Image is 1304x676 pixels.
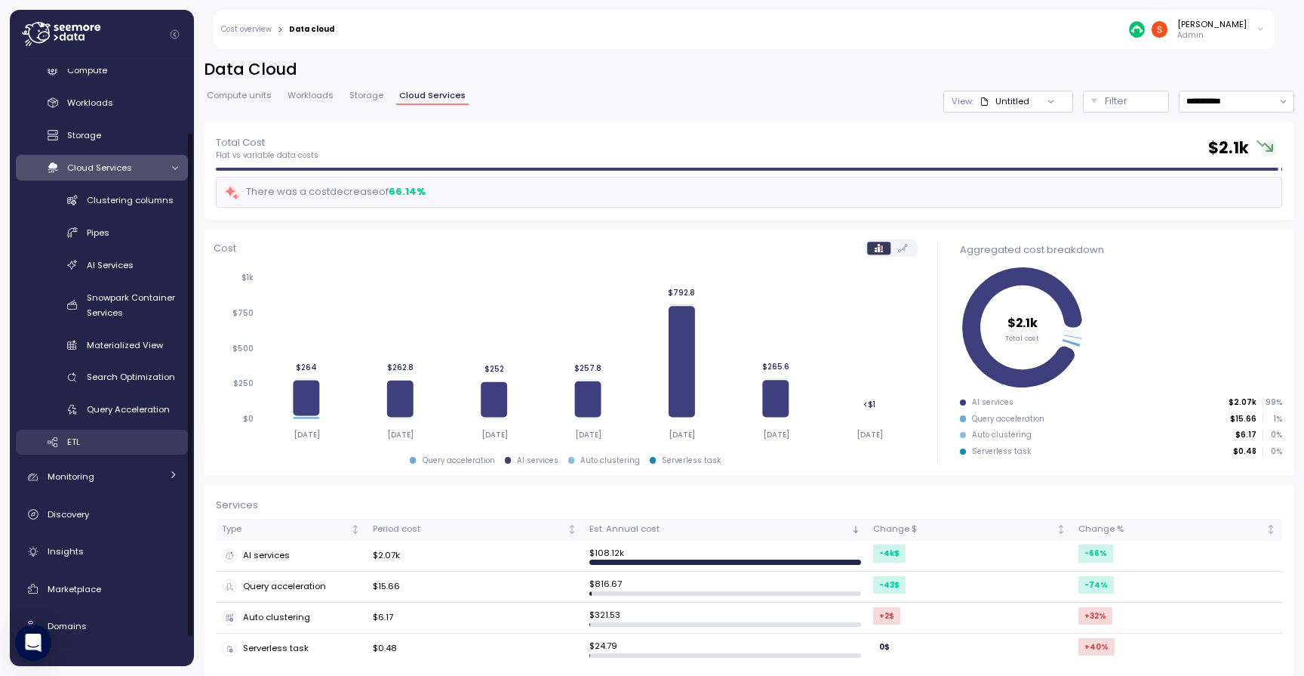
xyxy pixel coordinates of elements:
[16,220,188,245] a: Pipes
[1263,414,1281,424] p: 1 %
[216,150,318,161] p: Flat vs variable data costs
[1152,21,1167,37] img: ACg8ocJH22y-DpvAF6cddRsL0Z3wsv7dltIYulw3az9H2rwQOLimzQ=s96-c
[16,462,188,492] a: Monitoring
[1263,397,1281,408] p: 99 %
[16,332,188,357] a: Materialized View
[1233,446,1256,457] p: $0.48
[567,524,577,535] div: Not sorted
[16,252,188,277] a: AI Services
[580,455,640,466] div: Auto clustering
[873,545,906,562] div: -4k $
[389,184,426,199] div: 66.14 %
[857,430,883,440] tspan: [DATE]
[575,430,601,440] tspan: [DATE]
[873,576,906,594] div: -43 $
[67,162,132,174] span: Cloud Services
[289,26,334,33] div: Data cloud
[241,273,254,283] tspan: $1k
[222,641,361,656] div: Serverless task
[204,59,1294,81] h2: Data Cloud
[399,91,466,100] span: Cloud Services
[762,430,789,440] tspan: [DATE]
[216,135,318,150] p: Total Cost
[87,227,109,239] span: Pipes
[1078,607,1112,625] div: +32 %
[243,414,254,424] tspan: $0
[222,579,361,594] div: Query acceleration
[16,91,188,116] a: Workloads
[1177,18,1247,30] div: [PERSON_NAME]
[16,397,188,422] a: Query Acceleration
[293,430,319,440] tspan: [DATE]
[583,519,867,541] th: Est. Annual costSorted descending
[16,365,188,390] a: Search Optimization
[16,499,188,529] a: Discovery
[367,572,583,603] td: $15.66
[1007,314,1038,332] tspan: $2.1k
[583,541,867,572] td: $ 108.12k
[87,339,163,351] span: Materialized View
[873,638,896,656] div: 0 $
[222,610,361,625] div: Auto clustering
[67,97,113,109] span: Workloads
[367,634,583,664] td: $0.48
[165,29,184,40] button: Collapse navigation
[48,620,87,632] span: Domains
[972,430,1032,440] div: Auto clustering
[1229,397,1256,408] p: $2.07k
[16,187,188,212] a: Clustering columns
[1263,446,1281,457] p: 0 %
[583,603,867,634] td: $ 321.53
[873,523,1053,536] div: Change $
[1072,519,1282,541] th: Change %Not sorted
[87,403,170,415] span: Query Acceleration
[589,523,848,536] div: Est. Annual cost
[960,242,1282,258] div: Aggregated cost breakdown
[214,241,236,256] p: Cost
[387,363,414,372] tspan: $262.8
[1083,91,1169,113] div: Filter
[16,285,188,325] a: Snowpark Container Services
[222,548,361,563] div: AI services
[873,607,900,625] div: +2 $
[1005,333,1039,343] tspan: Total cost
[87,371,175,383] span: Search Optimization
[222,523,348,536] div: Type
[1078,545,1113,562] div: -66 %
[216,519,367,541] th: TypeNot sorted
[232,344,254,353] tspan: $500
[288,91,334,100] span: Workloads
[367,519,583,541] th: Period costNot sorted
[387,430,414,440] tspan: [DATE]
[972,397,1013,408] div: AI services
[87,292,175,319] span: Snowpark Container Services
[762,363,789,372] tspan: $265.6
[221,26,272,33] a: Cost overview
[16,430,188,455] a: ETL
[1078,638,1115,656] div: +40 %
[367,541,583,572] td: $2.07k
[1078,523,1263,536] div: Change %
[16,123,188,148] a: Storage
[373,523,564,536] div: Period cost
[233,378,254,388] tspan: $250
[87,259,134,271] span: AI Services
[216,498,1282,513] div: Services
[863,400,875,409] tspan: <$1
[1263,430,1281,440] p: 0 %
[1230,414,1256,424] p: $15.66
[583,634,867,664] td: $ 24.79
[850,524,861,535] div: Sorted descending
[481,430,507,440] tspan: [DATE]
[1078,576,1114,594] div: -74 %
[662,455,721,466] div: Serverless task
[48,545,84,557] span: Insights
[1266,524,1276,535] div: Not sorted
[1105,94,1127,109] p: Filter
[484,364,503,374] tspan: $252
[16,574,188,604] a: Marketplace
[349,91,383,100] span: Storage
[574,363,601,373] tspan: $257.8
[67,436,80,448] span: ETL
[1235,430,1256,440] p: $6.17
